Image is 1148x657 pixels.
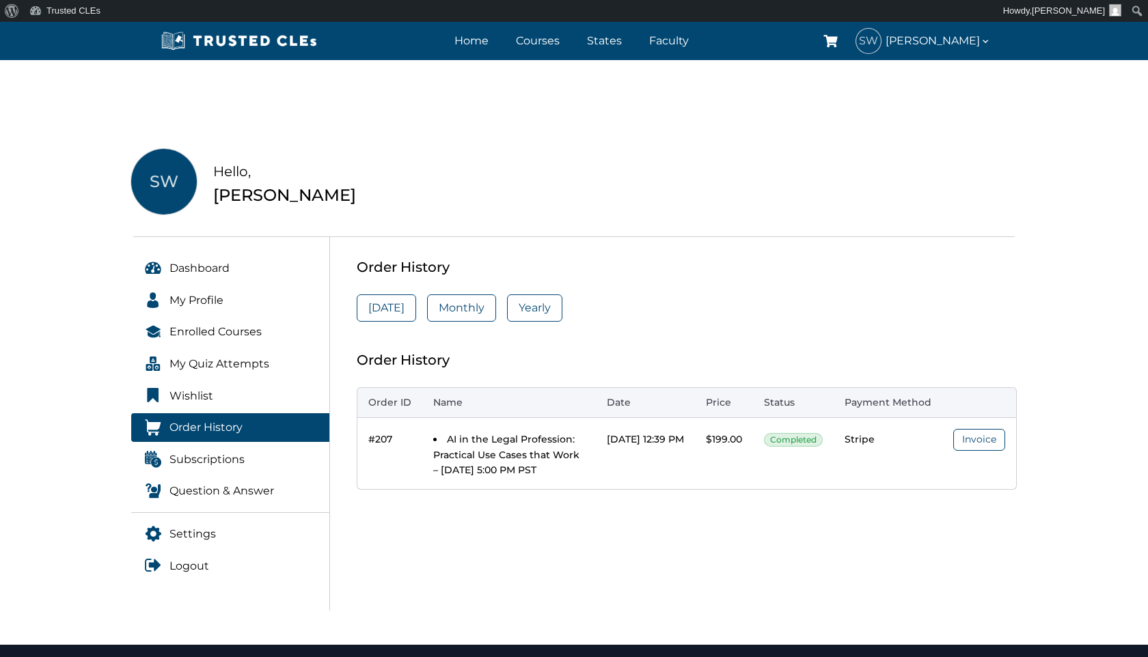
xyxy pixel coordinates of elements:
[169,323,262,341] span: Enrolled Courses
[584,31,625,51] a: States
[157,31,320,51] img: Trusted CLEs
[169,451,245,469] span: Subscriptions
[706,432,742,447] div: $199.00
[131,477,330,505] a: Question & Answer
[169,292,223,309] span: My Profile
[433,432,585,477] li: AI in the Legal Profession: Practical Use Cases that Work – [DATE] 5:00 PM PST
[169,387,213,405] span: Wishlist
[607,432,684,447] div: [DATE] 12:39 PM
[131,445,330,474] a: Subscriptions
[357,349,1017,371] div: Order History
[507,294,562,322] a: Yearly
[169,557,209,575] span: Logout
[131,552,330,581] a: Logout
[512,31,563,51] a: Courses
[169,525,216,543] span: Settings
[131,382,330,410] a: Wishlist
[213,160,356,182] div: Hello,
[834,387,942,418] th: Payment Method
[169,419,243,436] span: Order History
[131,149,197,214] span: SW
[753,387,834,418] th: Status
[131,318,330,346] a: Enrolled Courses
[1032,5,1105,16] span: [PERSON_NAME]
[213,182,356,208] div: [PERSON_NAME]
[764,433,823,447] span: Completed
[357,387,422,418] th: Order ID
[169,355,269,373] span: My Quiz Attempts
[451,31,492,51] a: Home
[131,254,330,283] a: Dashboard
[856,29,881,53] span: SW
[695,387,753,418] th: Price
[131,520,330,548] a: Settings
[422,387,596,418] th: Name
[886,31,991,50] span: [PERSON_NAME]
[427,294,496,322] a: Monthly
[845,432,931,447] div: Stripe
[646,31,692,51] a: Faculty
[131,286,330,315] a: My Profile
[169,260,230,277] span: Dashboard
[596,387,695,418] th: Date
[131,413,330,442] a: Order History
[169,482,274,500] span: Question & Answer
[357,256,1017,278] div: Order History
[368,432,411,447] div: #207
[357,294,416,322] a: [DATE]
[131,350,330,378] a: My Quiz Attempts
[953,429,1005,450] a: Invoice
